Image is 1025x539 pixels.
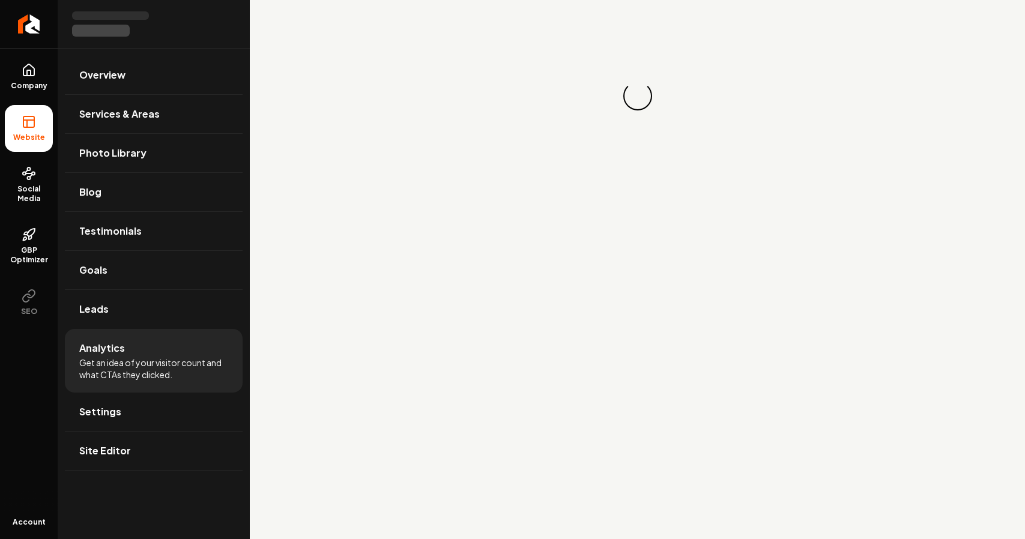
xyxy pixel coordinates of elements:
span: Testimonials [79,224,142,238]
span: SEO [16,307,42,316]
a: Photo Library [65,134,243,172]
span: Leads [79,302,109,316]
span: Blog [79,185,101,199]
span: Photo Library [79,146,147,160]
div: Loading [617,76,658,116]
a: Overview [65,56,243,94]
a: Social Media [5,157,53,213]
span: Analytics [79,341,125,355]
a: Services & Areas [65,95,243,133]
a: Site Editor [65,432,243,470]
img: Rebolt Logo [18,14,40,34]
span: Overview [79,68,125,82]
a: Company [5,53,53,100]
a: Blog [65,173,243,211]
span: Company [6,81,52,91]
a: GBP Optimizer [5,218,53,274]
span: Services & Areas [79,107,160,121]
span: Site Editor [79,444,131,458]
span: Website [8,133,50,142]
span: Account [13,517,46,527]
span: Social Media [5,184,53,203]
span: Settings [79,405,121,419]
button: SEO [5,279,53,326]
a: Settings [65,393,243,431]
span: Goals [79,263,107,277]
a: Goals [65,251,243,289]
a: Testimonials [65,212,243,250]
span: Get an idea of your visitor count and what CTAs they clicked. [79,357,228,381]
a: Leads [65,290,243,328]
span: GBP Optimizer [5,245,53,265]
